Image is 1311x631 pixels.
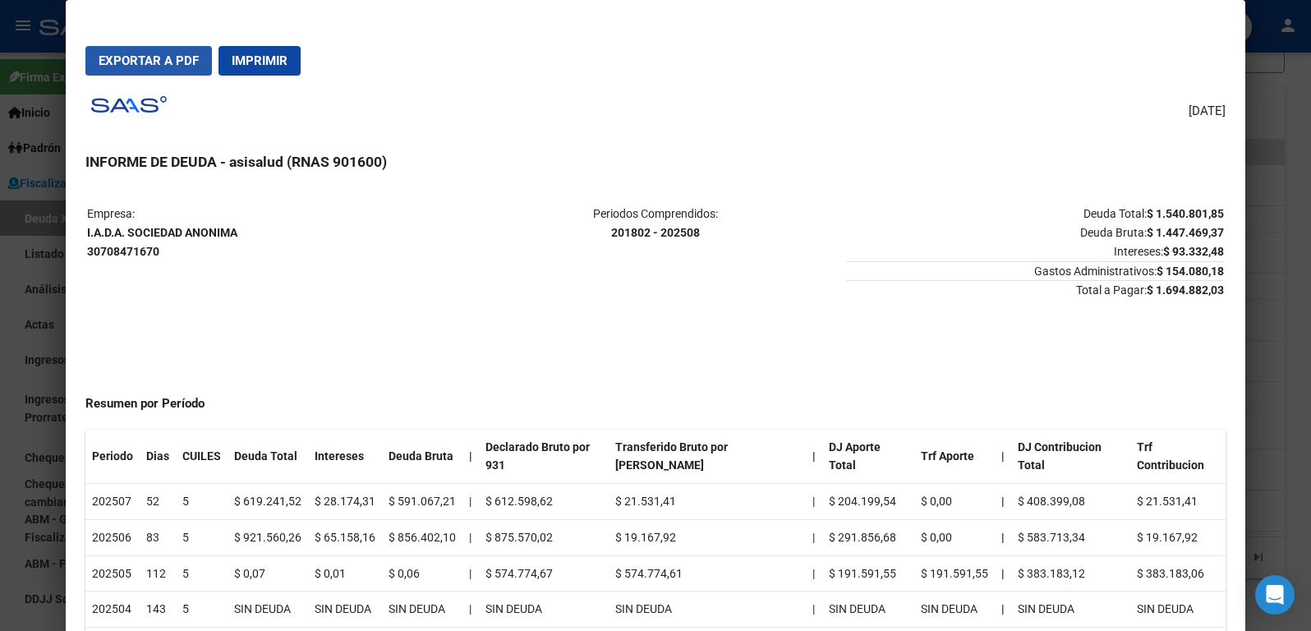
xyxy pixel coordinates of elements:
th: Transferido Bruto por [PERSON_NAME] [609,430,806,484]
th: | [995,484,1011,520]
th: Trf Aporte [914,430,995,484]
td: $ 383.183,12 [1011,555,1130,592]
button: Imprimir [218,46,301,76]
td: 112 [140,555,176,592]
strong: $ 1.447.469,37 [1147,226,1224,239]
td: SIN DEUDA [822,592,914,628]
td: SIN DEUDA [382,592,462,628]
td: | [462,519,479,555]
td: $ 191.591,55 [822,555,914,592]
td: $ 856.402,10 [382,519,462,555]
th: Intereses [308,430,382,484]
td: $ 0,00 [914,484,995,520]
h4: Resumen por Período [85,394,1226,413]
span: Gastos Administrativos: [846,261,1224,278]
h3: INFORME DE DEUDA - asisalud (RNAS 901600) [85,151,1226,173]
td: $ 0,07 [228,555,308,592]
th: Deuda Bruta [382,430,462,484]
button: Exportar a PDF [85,46,212,76]
th: Deuda Total [228,430,308,484]
td: $ 591.067,21 [382,484,462,520]
td: $ 191.591,55 [914,555,995,592]
th: | [462,430,479,484]
td: | [806,484,822,520]
td: $ 21.531,41 [609,484,806,520]
p: Empresa: [87,205,465,260]
p: Periodos Comprendidos: [467,205,844,242]
td: 5 [176,484,228,520]
th: | [806,430,822,484]
td: 143 [140,592,176,628]
td: SIN DEUDA [479,592,609,628]
td: $ 583.713,34 [1011,519,1130,555]
td: $ 19.167,92 [1130,519,1226,555]
td: $ 408.399,08 [1011,484,1130,520]
td: 202506 [85,519,140,555]
th: Dias [140,430,176,484]
th: | [995,555,1011,592]
td: $ 383.183,06 [1130,555,1226,592]
td: SIN DEUDA [228,592,308,628]
strong: $ 1.694.882,03 [1147,283,1224,297]
th: CUILES [176,430,228,484]
td: $ 0,06 [382,555,462,592]
td: 202505 [85,555,140,592]
td: $ 921.560,26 [228,519,308,555]
td: $ 574.774,61 [609,555,806,592]
td: $ 612.598,62 [479,484,609,520]
td: $ 574.774,67 [479,555,609,592]
th: Periodo [85,430,140,484]
td: | [462,555,479,592]
th: | [995,430,1011,484]
span: Imprimir [232,53,287,68]
td: $ 21.531,41 [1130,484,1226,520]
td: $ 0,00 [914,519,995,555]
td: $ 204.199,54 [822,484,914,520]
td: 5 [176,555,228,592]
td: $ 0,01 [308,555,382,592]
span: [DATE] [1189,102,1226,121]
strong: $ 154.080,18 [1157,265,1224,278]
p: Deuda Total: Deuda Bruta: Intereses: [846,205,1224,260]
td: SIN DEUDA [1011,592,1130,628]
td: SIN DEUDA [914,592,995,628]
td: 5 [176,592,228,628]
strong: $ 93.332,48 [1163,245,1224,258]
td: 83 [140,519,176,555]
th: DJ Contribucion Total [1011,430,1130,484]
td: $ 291.856,68 [822,519,914,555]
td: | [806,592,822,628]
strong: I.A.D.A. SOCIEDAD ANONIMA 30708471670 [87,226,237,258]
td: 202507 [85,484,140,520]
strong: $ 1.540.801,85 [1147,207,1224,220]
td: SIN DEUDA [308,592,382,628]
td: $ 65.158,16 [308,519,382,555]
span: Total a Pagar: [846,280,1224,297]
td: $ 19.167,92 [609,519,806,555]
div: Open Intercom Messenger [1255,575,1295,615]
td: SIN DEUDA [1130,592,1226,628]
td: $ 875.570,02 [479,519,609,555]
td: 52 [140,484,176,520]
span: Exportar a PDF [99,53,199,68]
td: SIN DEUDA [609,592,806,628]
th: Declarado Bruto por 931 [479,430,609,484]
th: Trf Contribucion [1130,430,1226,484]
td: | [462,592,479,628]
strong: 201802 - 202508 [611,226,700,239]
td: $ 28.174,31 [308,484,382,520]
td: | [806,555,822,592]
td: | [806,519,822,555]
th: DJ Aporte Total [822,430,914,484]
th: | [995,592,1011,628]
td: 5 [176,519,228,555]
th: | [995,519,1011,555]
td: 202504 [85,592,140,628]
td: | [462,484,479,520]
td: $ 619.241,52 [228,484,308,520]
